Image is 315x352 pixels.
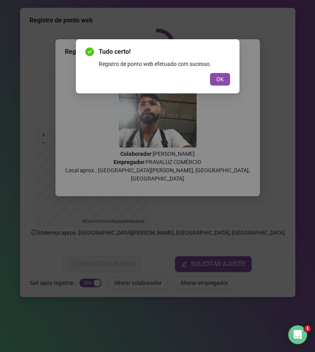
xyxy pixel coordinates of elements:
[210,73,230,86] button: OK
[99,47,230,57] span: Tudo certo!
[85,47,94,56] span: check-circle
[216,75,224,84] span: OK
[99,60,230,68] div: Registro de ponto web efetuado com sucesso.
[288,325,307,344] iframe: Intercom live chat
[304,325,311,332] span: 1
